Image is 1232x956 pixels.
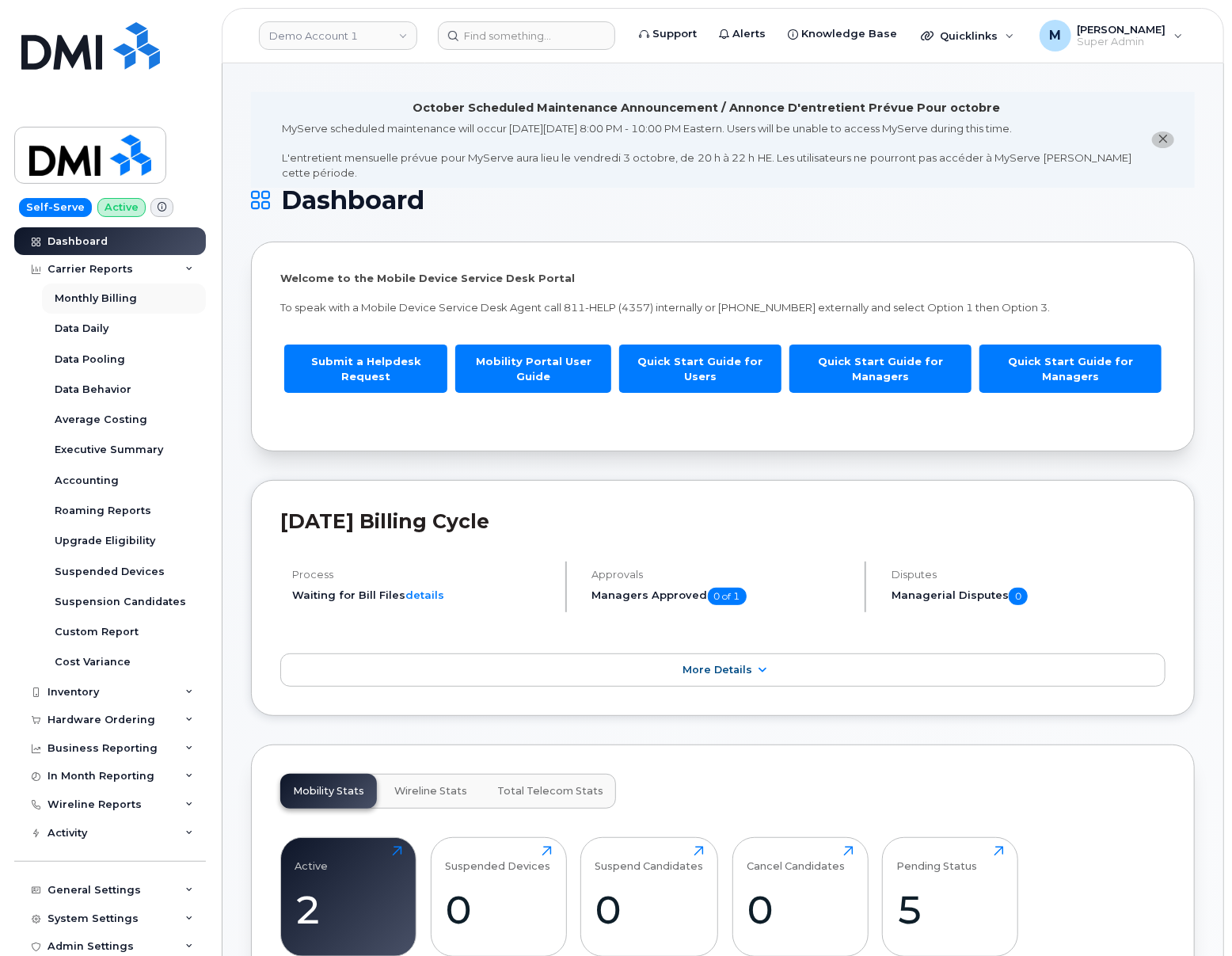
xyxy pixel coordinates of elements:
[897,886,1004,933] div: 5
[595,846,704,872] div: Suspend Candidates
[897,846,978,872] div: Pending Status
[892,588,1165,605] h5: Managerial Disputes
[592,569,852,581] h4: Approvals
[280,271,1165,286] p: Welcome to the Mobile Device Service Desk Portal
[789,345,972,393] a: Quick Start Guide for Managers
[455,345,611,393] a: Mobility Portal User Guide
[295,846,402,947] a: Active2
[708,588,747,605] span: 0 of 1
[295,846,329,872] div: Active
[747,886,854,933] div: 0
[595,846,704,947] a: Suspend Candidates0
[683,664,752,676] span: More Details
[619,345,781,393] a: Quick Start Guide for Users
[595,886,704,933] div: 0
[284,345,447,393] a: Submit a Helpdesk Request
[979,345,1162,393] a: Quick Start Guide for Managers
[292,569,552,581] h4: Process
[747,846,854,947] a: Cancel Candidates0
[413,100,1001,116] div: October Scheduled Maintenance Announcement / Annonce D'entretient Prévue Pour octobre
[497,785,603,798] span: Total Telecom Stats
[281,189,424,212] span: Dashboard
[592,588,852,605] h5: Managers Approved
[445,846,552,947] a: Suspended Devices0
[897,846,1004,947] a: Pending Status5
[445,886,552,933] div: 0
[394,785,467,798] span: Wireline Stats
[892,569,1165,581] h4: Disputes
[295,886,402,933] div: 2
[405,588,444,601] a: details
[280,509,1165,533] h2: [DATE] Billing Cycle
[1152,131,1174,148] button: close notification
[1009,588,1028,605] span: 0
[282,121,1131,180] div: MyServe scheduled maintenance will occur [DATE][DATE] 8:00 PM - 10:00 PM Eastern. Users will be u...
[292,588,552,603] li: Waiting for Bill Files
[747,846,845,872] div: Cancel Candidates
[445,846,550,872] div: Suspended Devices
[280,300,1165,315] p: To speak with a Mobile Device Service Desk Agent call 811-HELP (4357) internally or [PHONE_NUMBER...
